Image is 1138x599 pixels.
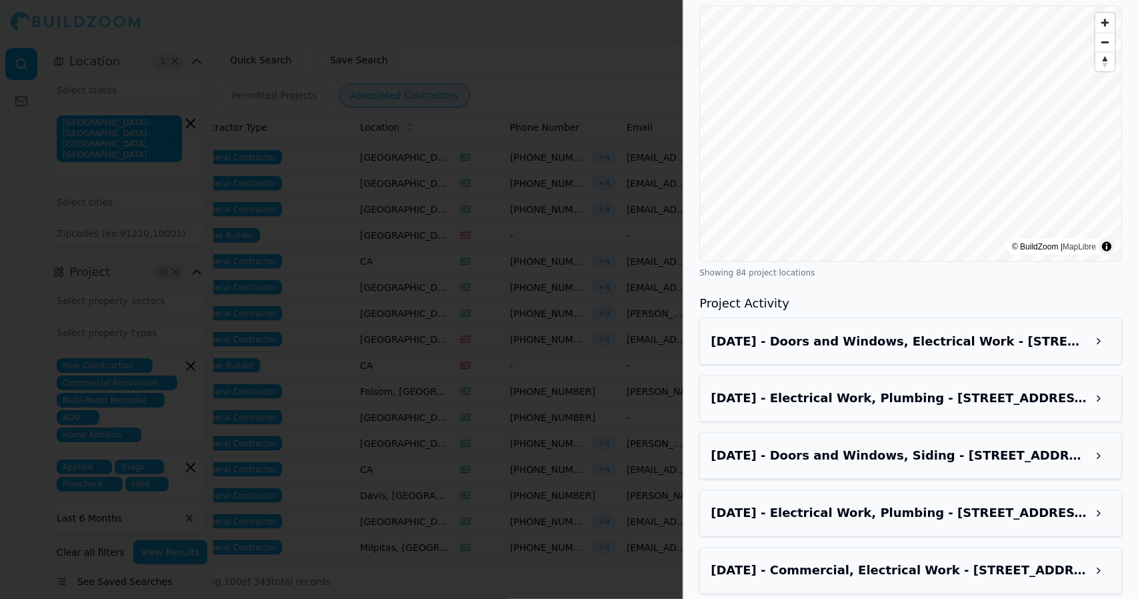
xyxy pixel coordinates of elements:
[711,562,1087,580] h3: Aug 26, 2025 - Commercial, Electrical Work - 3462 Ardendale Ln, Sacramento, CA, 95825
[711,332,1087,351] h3: Sep 3, 2025 - Doors and Windows, Electrical Work - 1228 Brewerton Dr, Sacramento, CA, 95833
[711,504,1087,523] h3: Aug 26, 2025 - Electrical Work, Plumbing - 5535 E Knoll Dr, Fair Oaks, CA, 95628
[1095,13,1115,33] button: Zoom in
[1095,33,1115,52] button: Zoom out
[700,7,1122,262] canvas: Map
[711,447,1087,466] h3: Sep 2, 2025 - Doors and Windows, Siding - 2940 Norcade Cir, Sacramento, CA, 95826
[699,267,1122,278] div: Showing 84 project locations
[1095,52,1115,71] button: Reset bearing to north
[711,390,1087,408] h3: Sep 3, 2025 - Electrical Work, Plumbing - 3427 40th St, Sacramento, CA, 95817
[1012,240,1096,253] div: © BuildZoom |
[1063,242,1096,251] a: MapLibre
[699,294,1122,313] h3: Project Activity
[1099,239,1115,255] summary: Toggle attribution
